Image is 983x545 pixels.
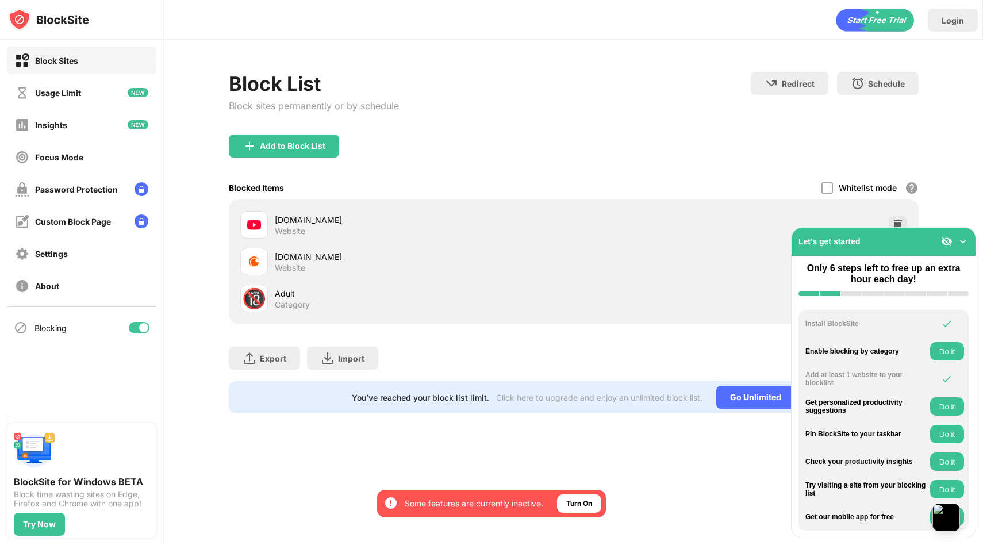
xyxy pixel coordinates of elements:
[805,458,927,466] div: Check your productivity insights
[839,183,897,193] div: Whitelist mode
[805,513,927,521] div: Get our mobile app for free
[242,287,266,310] div: 🔞
[247,255,261,268] img: favicons
[930,508,964,526] button: Do it
[35,281,59,291] div: About
[275,214,574,226] div: [DOMAIN_NAME]
[941,236,953,247] img: eye-not-visible.svg
[15,86,29,100] img: time-usage-off.svg
[798,263,969,285] div: Only 6 steps left to free up an extra hour each day!
[275,226,305,236] div: Website
[247,218,261,232] img: favicons
[930,342,964,360] button: Do it
[15,279,29,293] img: about-off.svg
[805,481,927,498] div: Try visiting a site from your blocking list
[338,354,364,363] div: Import
[941,318,953,329] img: omni-check.svg
[275,263,305,273] div: Website
[14,430,55,471] img: push-desktop.svg
[14,321,28,335] img: blocking-icon.svg
[15,214,29,229] img: customize-block-page-off.svg
[35,120,67,130] div: Insights
[805,320,927,328] div: Install BlockSite
[805,371,927,387] div: Add at least 1 website to your blocklist
[716,386,795,409] div: Go Unlimited
[275,287,574,300] div: Adult
[942,16,964,25] div: Login
[930,480,964,498] button: Do it
[566,498,592,509] div: Turn On
[14,490,149,508] div: Block time wasting sites on Edge, Firefox and Chrome with one app!
[35,88,81,98] div: Usage Limit
[930,452,964,471] button: Do it
[34,323,67,333] div: Blocking
[8,8,89,31] img: logo-blocksite.svg
[229,72,399,95] div: Block List
[35,56,78,66] div: Block Sites
[229,183,284,193] div: Blocked Items
[128,120,148,129] img: new-icon.svg
[275,300,310,310] div: Category
[836,9,914,32] div: animation
[35,249,68,259] div: Settings
[35,217,111,227] div: Custom Block Page
[782,79,815,89] div: Redirect
[405,498,543,509] div: Some features are currently inactive.
[496,393,702,402] div: Click here to upgrade and enjoy an unlimited block list.
[35,152,83,162] div: Focus Mode
[23,520,56,529] div: Try Now
[352,393,489,402] div: You’ve reached your block list limit.
[957,236,969,247] img: omni-setup-toggle.svg
[135,214,148,228] img: lock-menu.svg
[805,347,927,355] div: Enable blocking by category
[868,79,905,89] div: Schedule
[260,354,286,363] div: Export
[275,251,574,263] div: [DOMAIN_NAME]
[941,373,953,385] img: omni-check.svg
[384,496,398,510] img: error-circle-white.svg
[930,397,964,416] button: Do it
[14,476,149,488] div: BlockSite for Windows BETA
[15,247,29,261] img: settings-off.svg
[805,398,927,415] div: Get personalized productivity suggestions
[805,430,927,438] div: Pin BlockSite to your taskbar
[15,53,29,68] img: block-on.svg
[15,118,29,132] img: insights-off.svg
[15,182,29,197] img: password-protection-off.svg
[128,88,148,97] img: new-icon.svg
[35,185,118,194] div: Password Protection
[15,150,29,164] img: focus-off.svg
[135,182,148,196] img: lock-menu.svg
[798,237,861,246] div: Let's get started
[229,100,399,112] div: Block sites permanently or by schedule
[260,141,325,151] div: Add to Block List
[930,425,964,443] button: Do it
